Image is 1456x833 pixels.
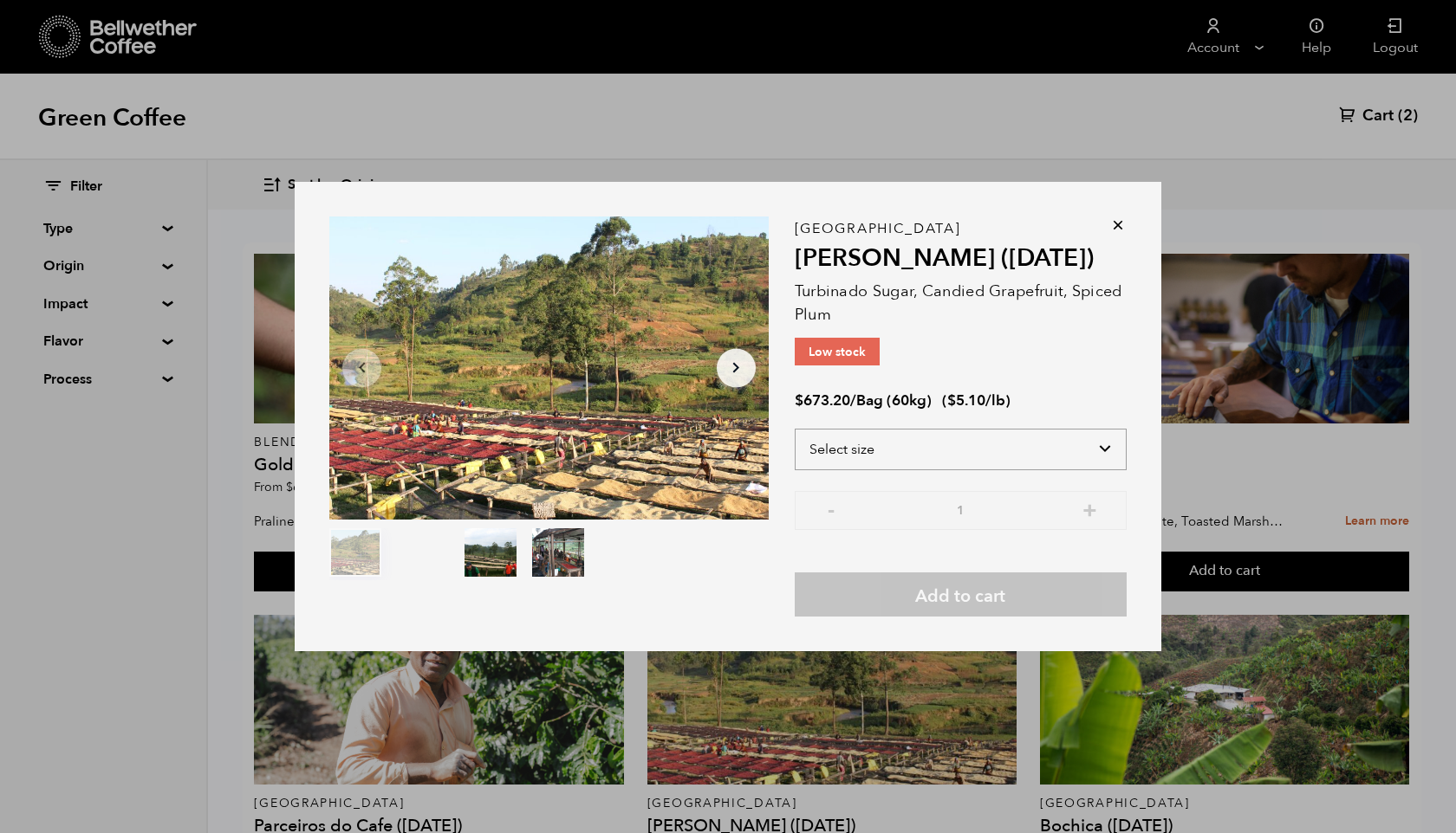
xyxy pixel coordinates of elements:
button: - [821,500,842,517]
span: $ [947,391,956,410]
h2: [PERSON_NAME] ([DATE]) [795,244,1127,274]
span: / [850,391,856,410]
span: Bag (60kg) [856,391,932,410]
span: /lb [985,391,1005,410]
bdi: 5.10 [947,391,985,410]
span: ( ) [942,391,1011,410]
span: $ [795,391,803,410]
p: Low stock [795,338,880,365]
bdi: 673.20 [795,391,850,410]
button: + [1079,500,1101,517]
p: Turbinado Sugar, Candied Grapefruit, Spiced Plum [795,280,1127,326]
button: Add to cart [795,572,1127,617]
